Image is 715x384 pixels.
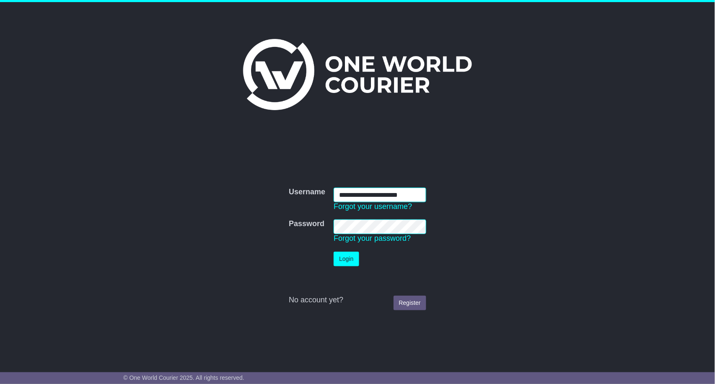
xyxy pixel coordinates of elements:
label: Username [289,188,325,197]
img: One World [243,39,472,110]
div: No account yet? [289,296,426,305]
span: © One World Courier 2025. All rights reserved. [123,374,244,381]
a: Forgot your password? [334,234,411,242]
button: Login [334,252,359,266]
a: Register [394,296,426,310]
a: Forgot your username? [334,202,412,211]
label: Password [289,219,324,229]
